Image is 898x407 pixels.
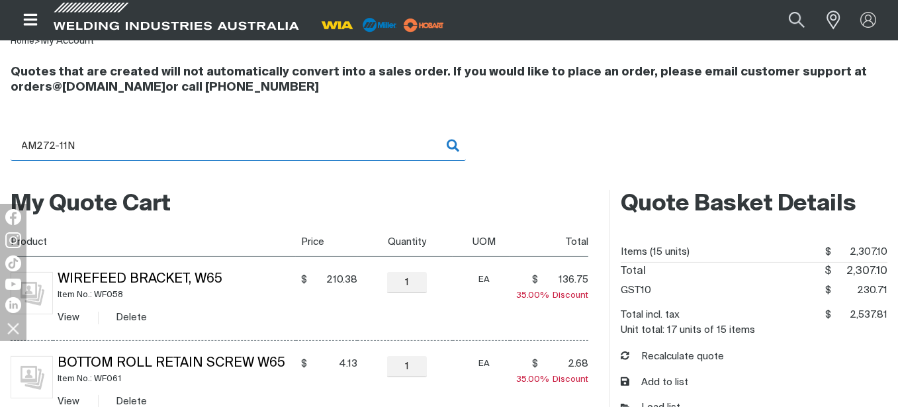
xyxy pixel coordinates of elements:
input: Product name or item number... [11,131,466,161]
span: 2,307.10 [831,263,887,281]
a: Bottom Roll Retain Screw W65 [58,357,286,370]
th: UOM [453,227,511,257]
button: Recalculate quote [621,349,725,365]
span: $ [532,357,538,371]
span: $ [825,266,831,277]
img: LinkedIn [5,297,21,313]
th: Quantity [357,227,453,257]
span: 4.13 [311,357,357,371]
span: $ [301,357,307,371]
span: 35.00% [516,291,553,300]
span: 2,307.10 [831,242,887,262]
span: 136.75 [542,273,588,287]
button: Search products [774,5,819,35]
th: Total [510,227,588,257]
th: Product [11,227,296,257]
h2: Quote Basket Details [621,190,887,219]
dt: Total incl. tax [621,305,680,325]
span: $ [825,247,831,257]
dt: Items (15 units) [621,242,690,262]
button: Delete Wirefeed Bracket, W65 [116,310,148,325]
h2: My Quote Cart [11,190,588,219]
a: View Bottom Roll Retain Screw W65 [58,396,80,406]
a: miller [400,20,448,30]
span: Discount [516,291,588,300]
span: 2,537.81 [831,305,887,325]
div: Item No.: WF061 [58,371,296,386]
input: Product name or item number... [758,5,819,35]
span: 35.00% [516,375,553,384]
span: $ [825,310,831,320]
a: @[DOMAIN_NAME] [52,81,165,93]
div: EA [457,356,510,371]
a: Home [11,37,34,46]
img: TikTok [5,255,21,271]
img: YouTube [5,279,21,290]
img: hide socials [2,317,24,339]
a: My Account [40,36,94,46]
a: View Wirefeed Bracket, W65 [58,312,80,322]
a: Wirefeed Bracket, W65 [58,273,223,286]
dt: Unit total: 17 units of 15 items [621,325,755,335]
img: No image for this product [11,356,53,398]
span: $ [301,273,307,287]
span: $ [825,285,831,295]
th: Price [296,227,357,257]
span: 210.38 [311,273,357,287]
img: Instagram [5,232,21,248]
img: Facebook [5,209,21,225]
div: Item No.: WF058 [58,287,296,302]
div: Product or group for quick order [11,131,887,181]
dt: Total [621,263,646,281]
span: > [34,37,40,46]
span: 230.71 [831,281,887,300]
img: No image for this product [11,272,53,314]
span: $ [532,273,538,287]
button: Add to list [621,375,689,390]
div: EA [457,272,510,287]
h4: Quotes that are created will not automatically convert into a sales order. If you would like to p... [11,65,887,95]
dt: GST10 [621,281,651,300]
span: 2.68 [542,357,588,371]
img: miller [400,15,448,35]
span: Discount [516,375,588,384]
